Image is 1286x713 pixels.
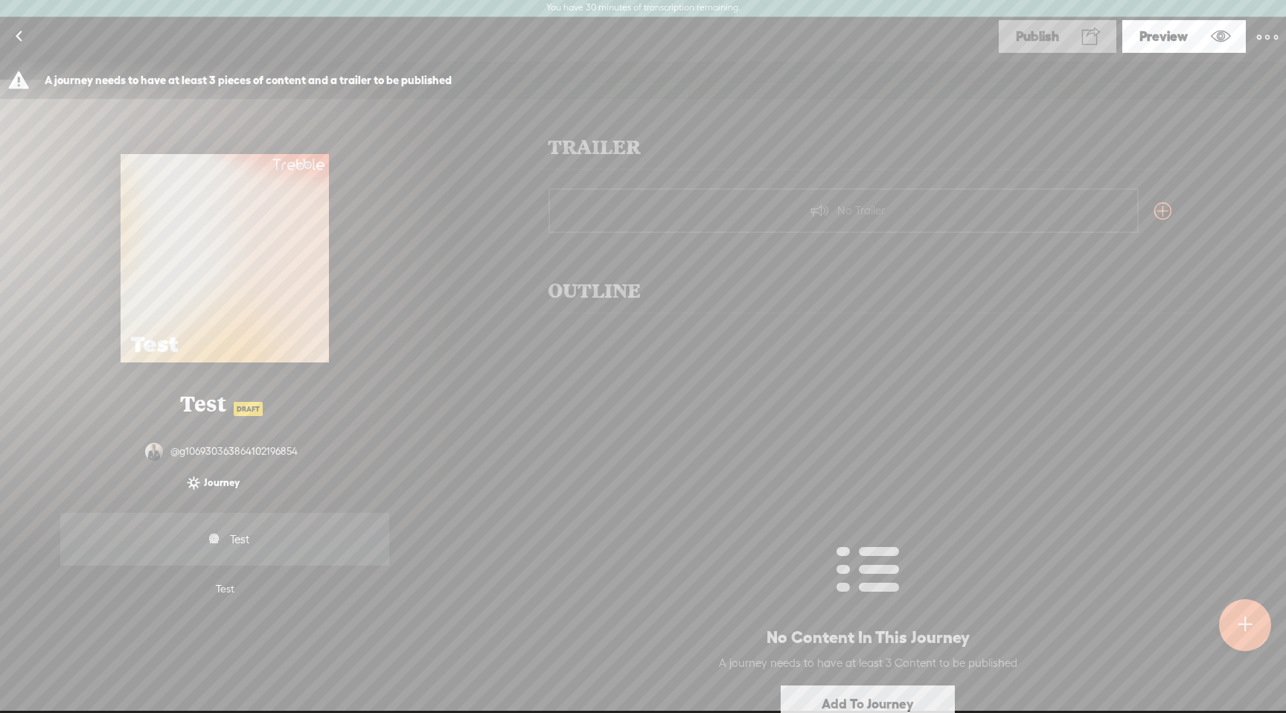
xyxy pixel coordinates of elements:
[230,533,249,546] span: Test
[540,124,1195,170] div: TRAILER
[234,402,263,416] span: DRAFT
[546,2,740,14] label: You have 30 minutes of transcription remaining.
[540,268,1195,313] div: OUTLINE
[216,582,234,595] div: Test
[705,656,1031,671] div: A journey needs to have at least 3 Content to be published
[145,443,163,461] img: http%3A%2F%2Fres.cloudinary.com%2Ftrebble-fm%2Fimage%2Fupload%2Fv1749019653%2Fcom.trebble.trebble...
[170,445,298,458] div: @g106930363864102196854
[180,389,270,417] span: Test
[697,627,1038,648] p: No Content In This Journey
[1124,22,1203,51] span: Preview
[37,65,1286,95] div: A journey needs to have at least 3 pieces of content and a trailer to be published
[1000,22,1075,51] span: Publish
[184,476,243,497] span: Journey
[548,188,1139,233] div: No Trailer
